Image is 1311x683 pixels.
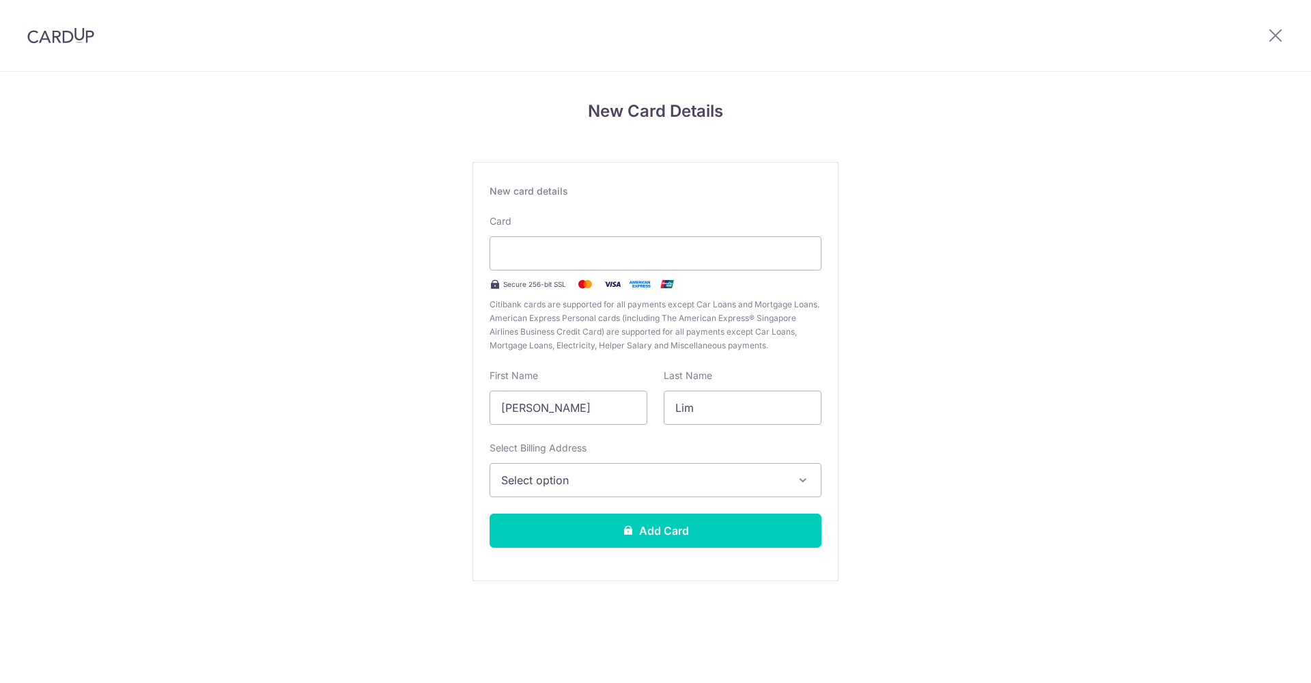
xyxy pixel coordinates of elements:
[503,279,566,290] span: Secure 256-bit SSL
[490,184,821,198] div: New card details
[490,391,647,425] input: Cardholder First Name
[664,369,712,382] label: Last Name
[501,245,810,262] iframe: Secure card payment input frame
[490,441,587,455] label: Select Billing Address
[572,276,599,292] img: Mastercard
[599,276,626,292] img: Visa
[653,276,681,292] img: .alt.unionpay
[490,298,821,352] span: Citibank cards are supported for all payments except Car Loans and Mortgage Loans. American Expre...
[501,472,785,488] span: Select option
[473,99,838,124] h4: New Card Details
[490,369,538,382] label: First Name
[664,391,821,425] input: Cardholder Last Name
[27,27,94,44] img: CardUp
[490,214,511,228] label: Card
[490,463,821,497] button: Select option
[626,276,653,292] img: .alt.amex
[490,514,821,548] button: Add Card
